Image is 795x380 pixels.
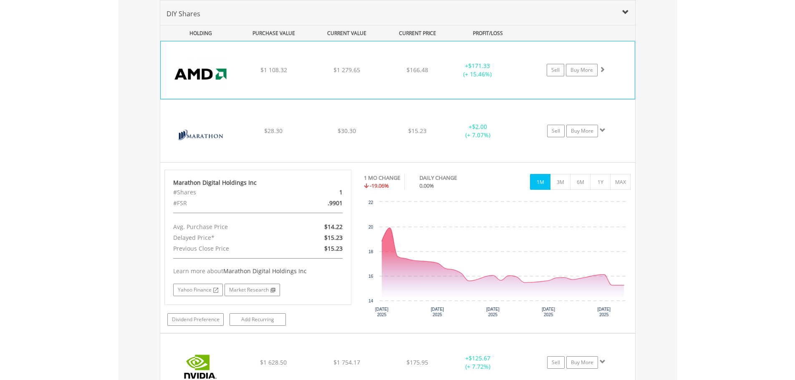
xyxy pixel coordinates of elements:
div: CURRENT PRICE [384,25,450,41]
div: Chart. Highcharts interactive chart. [364,198,631,323]
div: Learn more about [173,267,343,275]
a: Sell [547,64,564,76]
span: $1 279.65 [333,66,360,74]
a: Sell [547,125,565,137]
a: Dividend Preference [167,313,224,326]
div: #Shares [167,187,288,198]
span: $28.30 [264,127,283,135]
span: Marathon Digital Holdings Inc [223,267,307,275]
svg: Interactive chart [364,198,631,323]
text: [DATE] 2025 [542,307,555,317]
span: $2.00 [472,123,487,131]
button: 1M [530,174,550,190]
text: 18 [368,249,374,254]
div: + (+ 15.46%) [446,62,509,78]
div: + (+ 7.72%) [447,354,510,371]
div: CURRENT VALUE [311,25,383,41]
span: $171.33 [468,62,490,70]
div: Marathon Digital Holdings Inc [173,179,343,187]
text: 22 [368,200,374,205]
span: $15.23 [408,127,427,135]
img: EQU.US.MARA.png [164,110,236,160]
span: $15.23 [324,234,343,242]
text: 16 [368,274,374,279]
div: PURCHASE VALUE [238,25,310,41]
span: -19.06% [370,182,389,189]
span: $125.67 [469,354,490,362]
text: [DATE] 2025 [486,307,500,317]
a: Buy More [566,356,598,369]
div: 1 [288,187,348,198]
a: Market Research [225,284,280,296]
text: 20 [368,225,374,229]
a: Buy More [566,125,598,137]
span: $1 754.17 [333,358,360,366]
div: 1 MO CHANGE [364,174,400,182]
text: [DATE] 2025 [375,307,389,317]
div: #FSR [167,198,288,209]
button: 1Y [590,174,611,190]
span: $1 108.32 [260,66,287,74]
span: $166.48 [406,66,428,74]
img: EQU.US.AMD.png [165,52,237,97]
span: 0.00% [419,182,434,189]
div: PROFIT/LOSS [452,25,524,41]
text: [DATE] 2025 [597,307,611,317]
button: MAX [610,174,631,190]
div: Delayed Price* [167,232,288,243]
text: [DATE] 2025 [431,307,444,317]
span: $15.23 [324,244,343,252]
span: $175.95 [406,358,428,366]
a: Buy More [566,64,598,76]
span: $14.22 [324,223,343,231]
span: DIY Shares [167,9,200,18]
a: Add Recurring [230,313,286,326]
div: HOLDING [161,25,237,41]
div: Avg. Purchase Price [167,221,288,232]
a: Sell [547,356,565,369]
a: Yahoo Finance [173,284,223,296]
text: 14 [368,299,374,303]
span: $1 628.50 [260,358,287,366]
div: .9901 [288,198,348,209]
div: + (+ 7.07%) [447,123,510,139]
button: 6M [570,174,591,190]
div: DAILY CHANGE [419,174,486,182]
button: 3M [550,174,570,190]
span: $30.30 [338,127,356,135]
div: Previous Close Price [167,243,288,254]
